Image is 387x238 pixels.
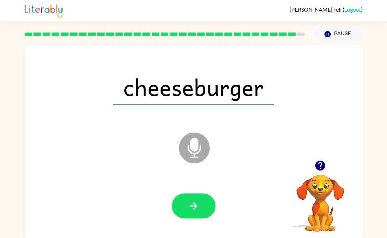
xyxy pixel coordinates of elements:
[286,164,355,233] video: Your browser must support playing .mp4 files to use Literably. Please try using another browser.
[313,26,363,42] button: Pause
[25,3,63,18] img: Literably
[290,6,363,13] div: ( )
[113,69,274,105] span: cheeseburger
[290,6,343,13] span: [PERSON_NAME] Fell
[344,6,361,13] a: Logout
